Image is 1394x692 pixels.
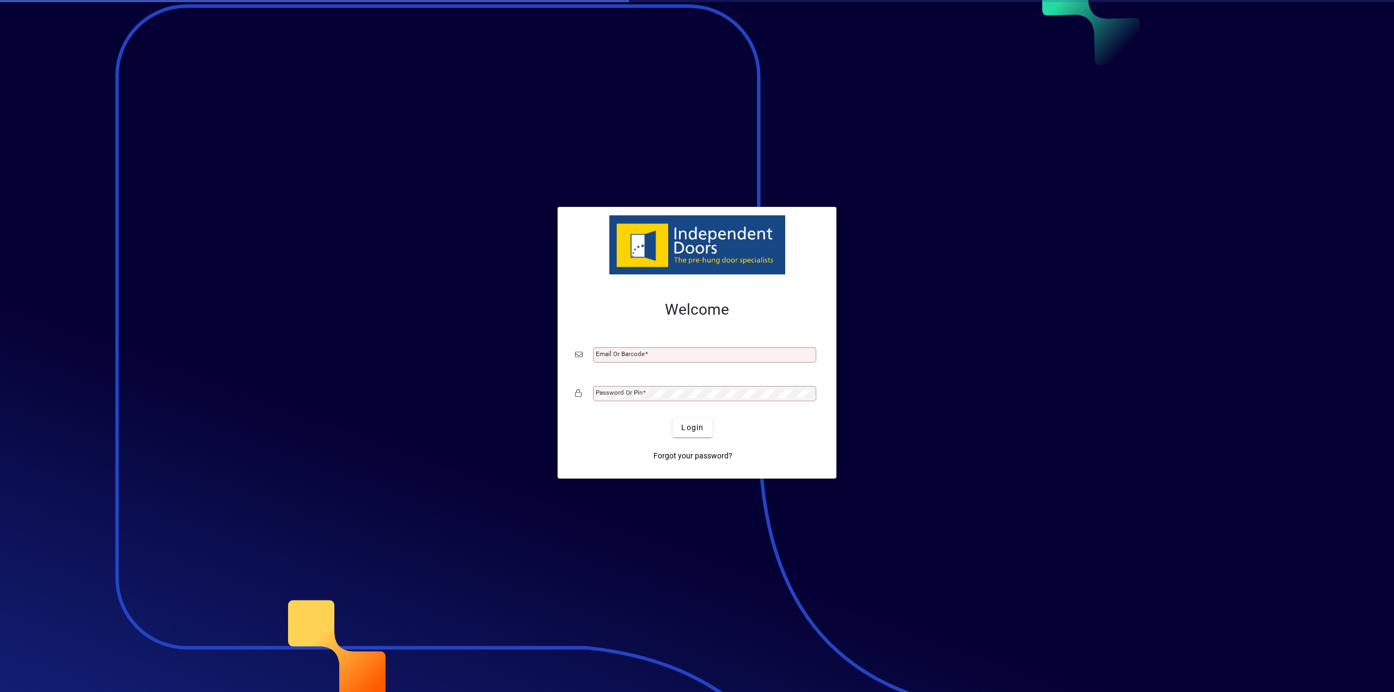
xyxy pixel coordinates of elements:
mat-label: Password or Pin [596,389,643,396]
h2: Welcome [575,301,819,319]
mat-label: Email or Barcode [596,350,645,358]
a: Forgot your password? [649,446,737,466]
span: Forgot your password? [653,450,732,462]
span: Login [681,422,704,433]
button: Login [672,418,712,437]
